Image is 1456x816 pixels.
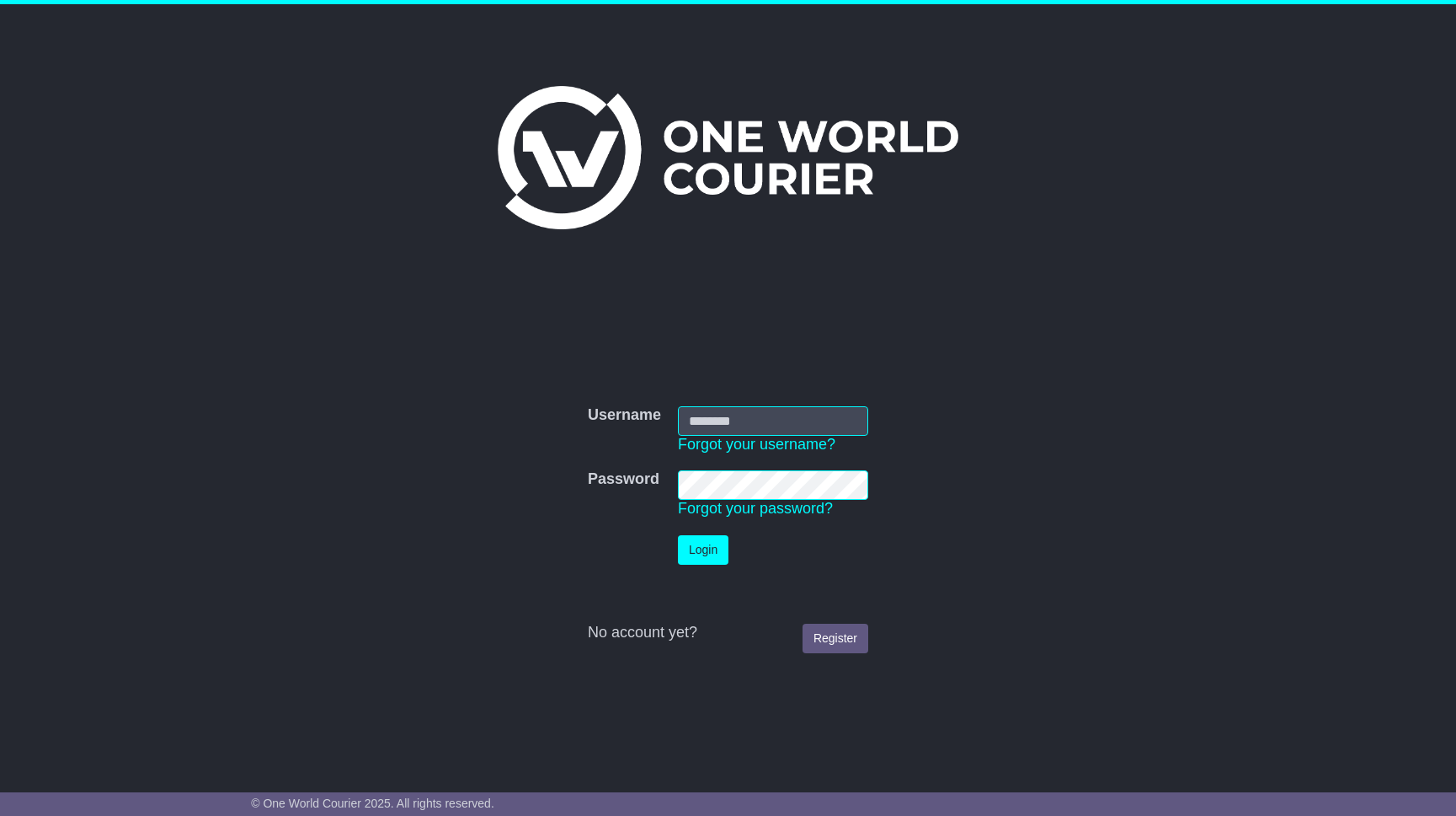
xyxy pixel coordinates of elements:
a: Forgot your username? [678,436,835,453]
a: Register [803,624,868,653]
a: Forgot your password? [678,500,833,517]
label: Password [588,470,659,489]
label: Username [588,406,661,425]
button: Login [678,535,728,565]
span: © One World Courier 2025. All rights reserved. [251,797,494,810]
div: No account yet? [588,624,868,642]
img: One World [498,86,957,229]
